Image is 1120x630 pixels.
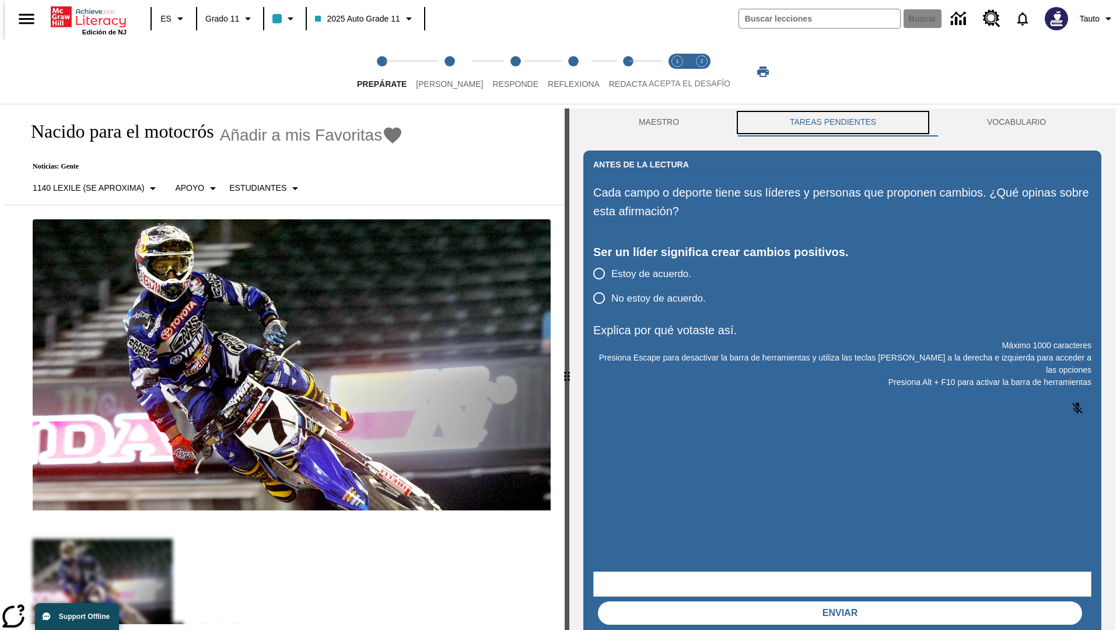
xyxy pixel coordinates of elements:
[593,183,1091,220] p: Cada campo o deporte tiene sus líderes y personas que proponen cambios. ¿Qué opinas sobre esta af...
[1045,7,1068,30] img: Avatar
[201,8,260,29] button: Grado: Grado 11, Elige un grado
[1038,3,1075,34] button: Escoja un nuevo avatar
[583,108,734,136] button: Maestro
[611,267,691,282] span: Estoy de acuerdo.
[348,40,416,104] button: Prepárate step 1 of 5
[675,58,678,64] text: 1
[685,40,719,104] button: Acepta el desafío contesta step 2 of 2
[407,40,492,104] button: Lee step 2 of 5
[944,3,976,35] a: Centro de información
[649,79,730,88] span: ACEPTA EL DESAFÍO
[600,40,657,104] button: Redacta step 5 of 5
[35,603,119,630] button: Support Offline
[310,8,420,29] button: Clase: 2025 Auto Grade 11, Selecciona una clase
[538,40,609,104] button: Reflexiona step 4 of 5
[660,40,694,104] button: Acepta el desafío lee step 1 of 2
[569,108,1115,630] div: activity
[9,2,44,36] button: Abrir el menú lateral
[565,108,569,630] div: Pulsa la tecla de intro o la barra espaciadora y luego presiona las flechas de derecha e izquierd...
[593,261,715,310] div: poll
[593,158,689,171] h2: Antes de la lectura
[1080,13,1100,25] span: Tauto
[225,178,307,199] button: Seleccionar estudiante
[229,182,286,194] p: Estudiantes
[19,121,214,142] h1: Nacido para el motocrós
[19,162,403,171] p: Noticias: Gente
[205,13,239,25] span: Grado 11
[976,3,1007,34] a: Centro de recursos, Se abrirá en una pestaña nueva.
[611,291,706,306] span: No estoy de acuerdo.
[59,612,110,621] span: Support Offline
[492,79,538,89] span: Responde
[416,79,483,89] span: [PERSON_NAME]
[82,29,127,36] span: Edición de NJ
[739,9,900,28] input: Buscar campo
[548,79,600,89] span: Reflexiona
[593,339,1091,352] p: Máximo 1000 caracteres
[268,8,302,29] button: El color de la clase es azul claro. Cambiar el color de la clase.
[33,182,144,194] p: 1140 Lexile (Se aproxima)
[5,9,170,20] body: Explica por qué votaste así. Máximo 1000 caracteres Presiona Alt + F10 para activar la barra de h...
[357,79,407,89] span: Prepárate
[609,79,647,89] span: Redacta
[28,178,164,199] button: Seleccione Lexile, 1140 Lexile (Se aproxima)
[932,108,1101,136] button: VOCABULARIO
[1063,394,1091,422] button: Haga clic para activar la función de reconocimiento de voz
[1075,8,1120,29] button: Perfil/Configuración
[598,601,1082,625] button: Enviar
[583,108,1101,136] div: Instructional Panel Tabs
[220,126,383,145] span: Añadir a mis Favoritas
[593,352,1091,376] p: Presiona Escape para desactivar la barra de herramientas y utiliza las teclas [PERSON_NAME] a la ...
[593,376,1091,388] p: Presiona Alt + F10 para activar la barra de herramientas
[220,125,404,145] button: Añadir a mis Favoritas - Nacido para el motocrós
[160,13,171,25] span: ES
[170,178,225,199] button: Tipo de apoyo, Apoyo
[744,61,782,82] button: Imprimir
[33,219,551,511] img: El corredor de motocrós James Stewart vuela por los aires en su motocicleta de montaña
[700,58,703,64] text: 2
[734,108,932,136] button: TAREAS PENDIENTES
[593,243,1091,261] div: Ser un líder significa crear cambios positivos.
[483,40,548,104] button: Responde step 3 of 5
[175,182,204,194] p: Apoyo
[315,13,400,25] span: 2025 Auto Grade 11
[593,321,1091,339] p: Explica por qué votaste así.
[1007,3,1038,34] a: Notificaciones
[51,4,127,36] div: Portada
[5,108,565,624] div: reading
[155,8,192,29] button: Lenguaje: ES, Selecciona un idioma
